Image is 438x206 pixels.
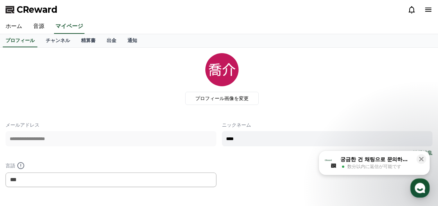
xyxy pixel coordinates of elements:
[222,121,433,128] p: ニックネーム
[122,34,143,47] a: 通知
[101,34,122,47] a: 出金
[413,149,432,156] a: 情報編集
[28,19,50,34] a: 音源
[205,53,239,86] img: profile_image
[17,4,57,15] span: CReward
[54,19,84,34] a: マイページ
[6,121,216,128] p: メールアドレス
[185,92,259,105] label: プロフィール画像を変更
[40,34,75,47] a: チャンネル
[6,161,216,170] p: 言語
[75,34,101,47] a: 精算書
[3,34,37,47] a: プロフィール
[6,4,57,15] a: CReward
